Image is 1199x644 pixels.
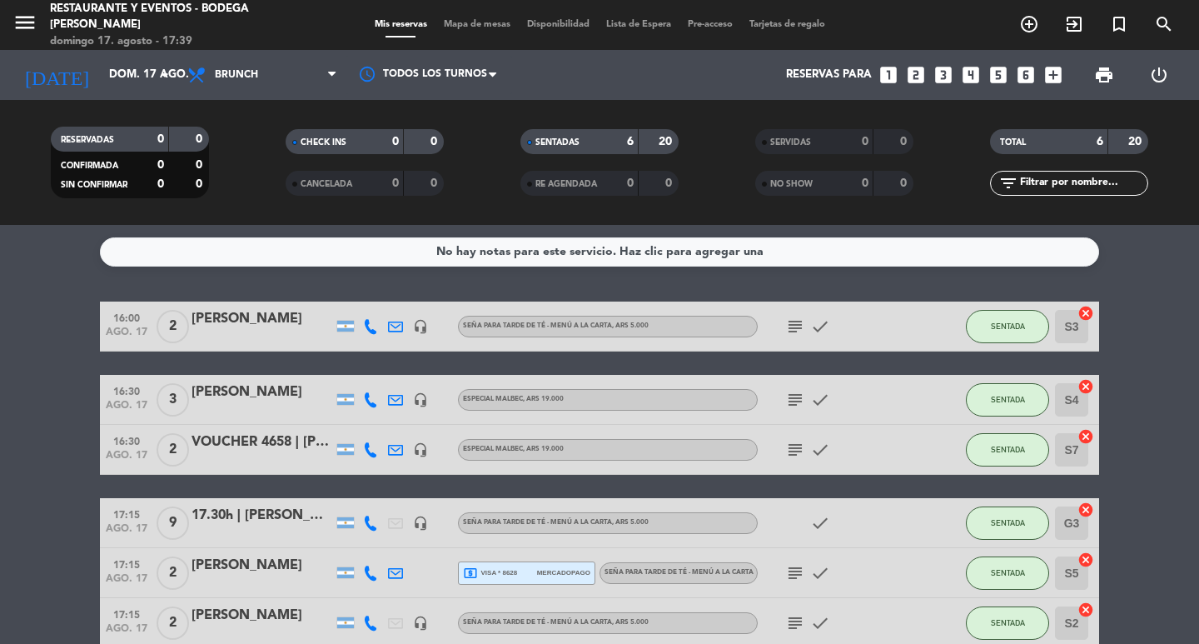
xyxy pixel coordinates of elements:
[435,20,519,29] span: Mapa de mesas
[106,623,147,642] span: ago. 17
[392,136,399,147] strong: 0
[50,33,287,50] div: domingo 17. agosto - 17:39
[61,181,127,189] span: SIN CONFIRMAR
[966,433,1049,467] button: SENTADA
[1154,14,1174,34] i: search
[106,431,147,450] span: 16:30
[106,573,147,592] span: ago. 17
[215,69,258,81] span: Brunch
[366,20,435,29] span: Mis reservas
[1077,502,1094,518] i: cancel
[523,446,564,452] span: , ARS 19.000
[413,392,428,407] i: headset_mic
[810,440,830,460] i: check
[966,507,1049,540] button: SENTADA
[106,327,147,346] span: ago. 17
[1077,305,1094,322] i: cancel
[1042,64,1064,86] i: add_box
[519,20,598,29] span: Disponibilidad
[192,382,333,403] div: [PERSON_NAME]
[862,177,868,189] strong: 0
[12,10,37,41] button: menu
[463,446,564,452] span: ESPECIAL MALBEC
[960,64,982,86] i: looks_4
[392,177,399,189] strong: 0
[157,557,189,590] span: 2
[106,604,147,623] span: 17:15
[741,20,833,29] span: Tarjetas de regalo
[1077,602,1094,618] i: cancel
[810,317,830,337] i: check
[413,516,428,531] i: headset_mic
[157,607,189,640] span: 2
[665,177,675,189] strong: 0
[991,518,1025,527] span: SENTADA
[463,619,649,626] span: Seña para TARDE DE TÉ - MENÚ A LA CARTA
[1015,64,1037,86] i: looks_6
[430,177,440,189] strong: 0
[862,136,868,147] strong: 0
[770,180,813,188] span: NO SHOW
[463,519,649,526] span: Seña para TARDE DE TÉ - MENÚ A LA CARTA
[413,319,428,334] i: headset_mic
[192,308,333,330] div: [PERSON_NAME]
[1094,65,1114,85] span: print
[627,177,634,189] strong: 0
[155,65,175,85] i: arrow_drop_down
[157,310,189,343] span: 2
[1000,138,1026,147] span: TOTAL
[1097,136,1103,147] strong: 6
[106,307,147,327] span: 16:00
[106,554,147,573] span: 17:15
[192,605,333,627] div: [PERSON_NAME]
[991,568,1025,577] span: SENTADA
[523,396,564,402] span: , ARS 19.000
[106,504,147,523] span: 17:15
[966,383,1049,417] button: SENTADA
[810,513,830,533] i: check
[157,178,164,190] strong: 0
[192,555,333,577] div: [PERSON_NAME]
[301,180,352,188] span: CANCELADA
[192,505,333,527] div: 17.30h | [PERSON_NAME]/ [PERSON_NAME]
[878,64,899,86] i: looks_one
[106,450,147,469] span: ago. 17
[106,400,147,419] span: ago. 17
[463,396,564,402] span: ESPECIAL MALBEC
[988,64,1009,86] i: looks_5
[1077,428,1094,445] i: cancel
[1128,136,1145,147] strong: 20
[157,433,189,467] span: 2
[998,173,1018,193] i: filter_list
[196,159,206,171] strong: 0
[1064,14,1084,34] i: exit_to_app
[991,395,1025,404] span: SENTADA
[196,133,206,145] strong: 0
[1109,14,1129,34] i: turned_in_not
[106,381,147,400] span: 16:30
[1018,174,1147,192] input: Filtrar por nombre...
[430,136,440,147] strong: 0
[627,136,634,147] strong: 6
[612,322,649,329] span: , ARS 5.000
[933,64,954,86] i: looks_3
[50,1,287,33] div: Restaurante y Eventos - Bodega [PERSON_NAME]
[810,613,830,633] i: check
[785,563,805,583] i: subject
[12,57,101,93] i: [DATE]
[966,310,1049,343] button: SENTADA
[463,322,649,329] span: Seña para TARDE DE TÉ - MENÚ A LA CARTA
[966,557,1049,590] button: SENTADA
[905,64,927,86] i: looks_two
[106,523,147,542] span: ago. 17
[598,20,679,29] span: Lista de Espera
[537,567,590,578] span: mercadopago
[810,563,830,583] i: check
[785,317,805,337] i: subject
[463,566,517,581] span: visa * 8628
[991,445,1025,454] span: SENTADA
[301,138,346,147] span: CHECK INS
[535,138,580,147] span: SENTADAS
[770,138,811,147] span: SERVIDAS
[1077,378,1094,395] i: cancel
